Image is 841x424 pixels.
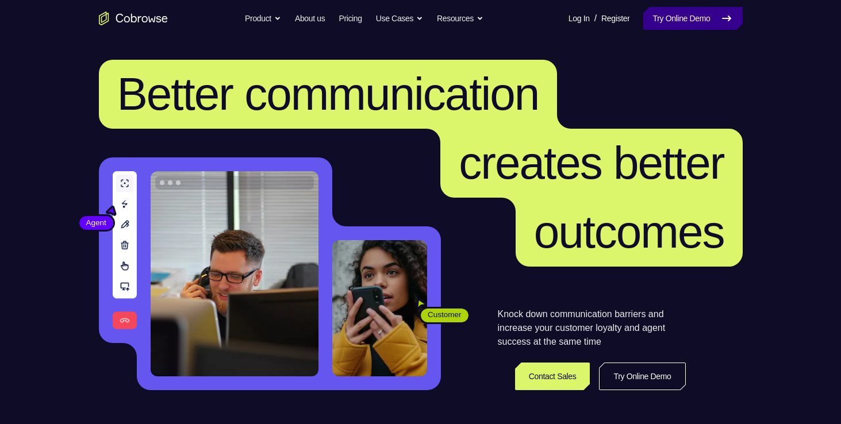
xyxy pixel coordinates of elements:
[599,363,685,390] a: Try Online Demo
[295,7,325,30] a: About us
[643,7,742,30] a: Try Online Demo
[498,307,686,349] p: Knock down communication barriers and increase your customer loyalty and agent success at the sam...
[332,240,427,376] img: A customer holding their phone
[459,137,724,188] span: creates better
[437,7,483,30] button: Resources
[601,7,629,30] a: Register
[245,7,281,30] button: Product
[376,7,423,30] button: Use Cases
[534,206,724,257] span: outcomes
[569,7,590,30] a: Log In
[339,7,362,30] a: Pricing
[99,11,168,25] a: Go to the home page
[594,11,597,25] span: /
[515,363,590,390] a: Contact Sales
[151,171,318,376] img: A customer support agent talking on the phone
[117,68,539,120] span: Better communication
